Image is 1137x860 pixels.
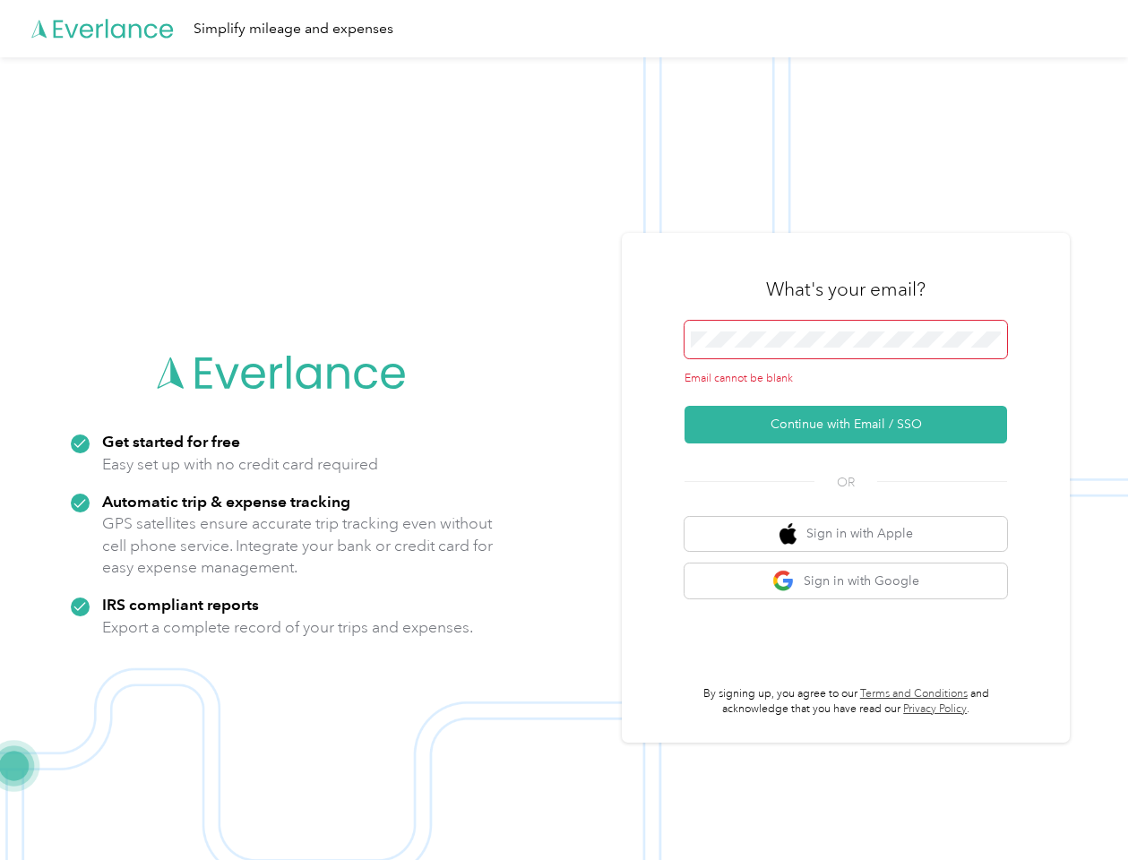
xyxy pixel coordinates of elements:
img: apple logo [780,523,797,546]
p: Easy set up with no credit card required [102,453,378,476]
img: google logo [772,570,795,592]
button: google logoSign in with Google [685,563,1007,598]
div: Simplify mileage and expenses [194,18,393,40]
span: OR [814,473,877,492]
p: GPS satellites ensure accurate trip tracking even without cell phone service. Integrate your bank... [102,512,494,579]
a: Privacy Policy [903,702,967,716]
p: Export a complete record of your trips and expenses. [102,616,473,639]
h3: What's your email? [766,277,926,302]
strong: IRS compliant reports [102,595,259,614]
strong: Automatic trip & expense tracking [102,492,350,511]
strong: Get started for free [102,432,240,451]
a: Terms and Conditions [860,687,968,701]
div: Email cannot be blank [685,371,1007,387]
button: Continue with Email / SSO [685,406,1007,443]
p: By signing up, you agree to our and acknowledge that you have read our . [685,686,1007,718]
button: apple logoSign in with Apple [685,517,1007,552]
